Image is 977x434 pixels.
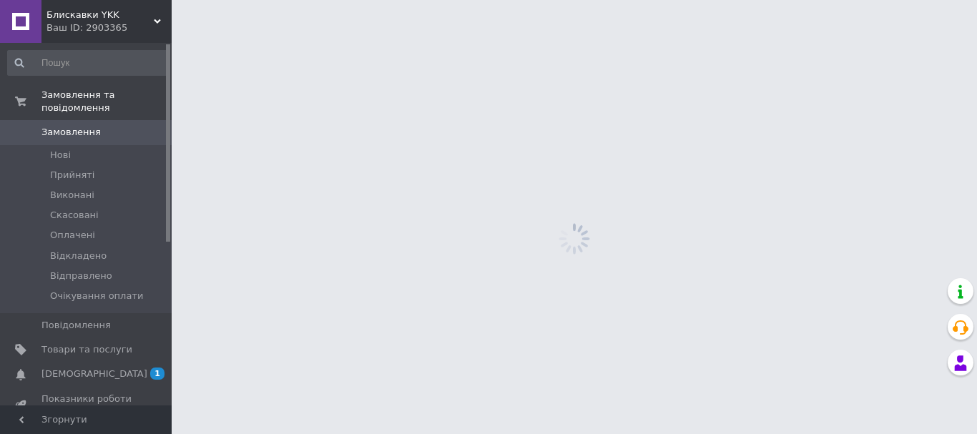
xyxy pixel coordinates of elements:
[50,149,71,162] span: Нові
[46,21,172,34] div: Ваш ID: 2903365
[41,393,132,418] span: Показники роботи компанії
[41,368,147,380] span: [DEMOGRAPHIC_DATA]
[7,50,169,76] input: Пошук
[50,209,99,222] span: Скасовані
[41,319,111,332] span: Повідомлення
[41,343,132,356] span: Товари та послуги
[50,229,95,242] span: Оплачені
[555,220,594,258] img: spinner_grey-bg-hcd09dd2d8f1a785e3413b09b97f8118e7.gif
[50,270,112,282] span: Відправлено
[50,169,94,182] span: Прийняті
[150,368,165,380] span: 1
[50,250,107,262] span: Відкладено
[50,189,94,202] span: Виконані
[50,290,143,302] span: Очікування оплати
[46,9,154,21] span: Блискавки YKK
[41,89,172,114] span: Замовлення та повідомлення
[41,126,101,139] span: Замовлення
